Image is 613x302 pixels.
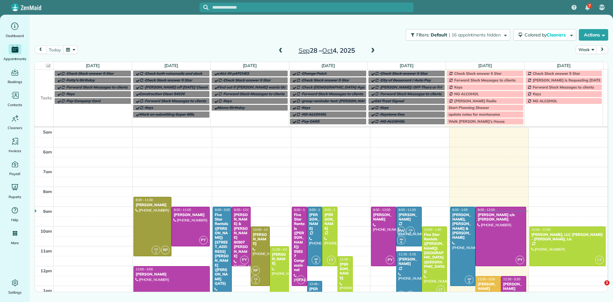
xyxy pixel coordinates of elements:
[533,91,541,96] span: Keys
[397,239,405,245] small: 6
[400,63,413,68] a: [DATE]
[218,105,245,110] span: Moms Birthday
[145,78,192,82] span: Check Slack answer 5 Star
[478,208,495,212] span: 9:00 - 12:00
[136,198,153,202] span: 8:30 - 11:30
[416,32,430,38] span: Filters:
[532,228,551,232] span: 10:00 - 12:00
[324,213,336,231] div: [PERSON_NAME]
[254,277,258,281] span: CG
[152,249,160,255] small: 1
[380,105,389,110] span: Keys
[9,194,21,200] span: Reports
[145,105,153,110] span: Keys
[11,217,19,223] span: Help
[533,98,557,103] span: NO ALCOHOL
[240,256,249,264] span: PY
[339,262,351,281] div: [PERSON_NAME]
[373,208,390,212] span: 9:00 - 12:00
[234,213,249,259] div: [PERSON_NAME] & [PERSON_NAME] 80507 [PERSON_NAME]
[452,213,474,240] div: [PERSON_NAME], [PERSON_NAME] & [PERSON_NAME]
[449,105,489,110] span: Start Planning Shower
[516,256,524,264] span: PY
[294,213,305,272] div: Five Star Rentals ([PERSON_NAME]) 55837 Congressional
[253,228,270,232] span: 10:00 - 1:00
[3,44,27,62] a: Appointments
[452,208,468,212] span: 9:00 - 1:00
[398,213,420,222] div: [PERSON_NAME]
[503,282,525,291] div: [PERSON_NAME]
[409,228,412,232] span: CG
[154,247,158,251] span: CG
[302,91,363,96] span: Forward Slack Messages to clients
[43,209,52,214] span: 9am
[424,232,445,274] div: Five Star Rentals ([PERSON_NAME]) [GEOGRAPHIC_DATA] ([GEOGRAPHIC_DATA])
[66,98,100,103] span: Pay Company Card
[579,29,608,41] button: Actions
[454,91,479,96] span: NO ALCOHOL
[380,91,442,96] span: Forward Slack Messages to clients
[43,169,52,174] span: 7am
[302,112,326,117] span: NO ALCOHOL
[8,102,22,108] span: Contacts
[322,63,335,68] a: [DATE]
[449,119,505,124] span: Walk [PERSON_NAME]'s House
[43,189,52,194] span: 8am
[139,91,185,96] span: Construction Clean 54236
[596,45,608,54] button: next
[478,63,492,68] a: [DATE]
[3,67,27,85] a: Bookings
[403,29,510,41] a: Filters: Default | 16 appointments hidden
[215,208,230,212] span: 9:00 - 3:00
[397,291,405,299] span: KW
[454,98,496,103] span: [PERSON_NAME] Radio
[314,257,318,261] span: AR
[386,256,394,264] span: PY
[3,159,27,177] a: Payroll
[234,208,251,212] span: 9:00 - 12:00
[380,119,405,124] span: NO ALCOHOL
[41,268,52,273] span: 12pm
[203,5,208,10] svg: Focus search
[46,45,64,54] button: today
[215,213,230,286] div: Five Star Rentals ([PERSON_NAME]) [STREET_ADDRESS][PERSON_NAME] ([PERSON_NAME] GATE)
[375,98,404,103] span: Get Trust Signed
[253,232,268,246] div: [PERSON_NAME]
[309,213,321,231] div: [PERSON_NAME]
[3,113,27,131] a: Cleaners
[200,5,208,10] button: Focus search
[139,112,194,117] span: Work on submitting Super Bills
[406,29,510,41] button: Filters: Default | 16 appointments hidden
[302,78,349,82] span: Check Slack answer 5 Star
[302,119,319,124] span: Pay CARE
[327,256,336,264] span: CF
[588,3,591,8] span: 7
[8,79,22,85] span: Bookings
[9,148,21,154] span: Invoices
[11,240,19,246] span: More
[136,267,153,271] span: 12:00 - 3:00
[595,256,604,264] span: CF
[272,247,289,252] span: 11:00 - 3:00
[380,85,458,89] span: [PERSON_NAME]: OFF Thurs or Fri WEEKLY
[86,63,100,68] a: [DATE]
[43,288,52,293] span: 1pm
[581,1,594,15] div: 7 unread notifications
[297,275,305,284] span: PY
[66,91,75,96] span: Keys
[272,252,287,266] div: [PERSON_NAME]
[604,280,609,285] span: 1
[591,280,607,296] iframe: Intercom live chat
[531,232,604,242] div: [PERSON_NAME], LLC [PERSON_NAME] - [PERSON_NAME], Llc
[243,63,257,68] a: [DATE]
[299,46,310,54] span: Sep
[8,289,22,296] span: Settings
[380,78,431,82] span: City of Beaumont / Auto Pay
[373,213,395,222] div: [PERSON_NAME]
[66,78,95,82] span: Fatty's Birthday
[398,257,420,266] div: [PERSON_NAME]
[513,29,576,41] button: Colored byCleaners
[302,105,310,110] span: Keys
[454,85,463,89] span: Keys
[398,208,416,212] span: 9:00 - 11:00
